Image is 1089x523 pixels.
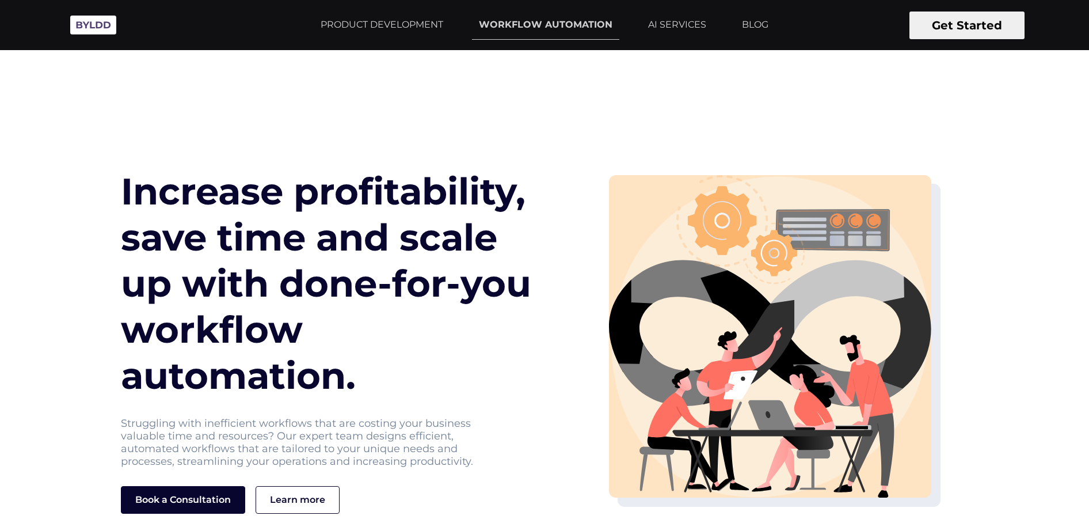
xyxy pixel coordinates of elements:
[472,10,619,40] a: WORKFLOW AUTOMATION
[256,486,340,514] a: Learn more
[121,168,544,399] h1: Increase profitability, save time and scale up with done-for-you workflow automation.
[314,10,450,39] a: PRODUCT DEVELOPMENT
[64,9,122,41] img: Byldd - Product Development Company
[735,10,775,39] a: BLOG
[641,10,713,39] a: AI SERVICES
[609,175,931,498] img: heroimg-svg
[121,486,245,514] button: Book a Consultation
[121,417,502,468] p: Struggling with inefficient workflows that are costing your business valuable time and resources?...
[909,12,1025,39] button: Get Started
